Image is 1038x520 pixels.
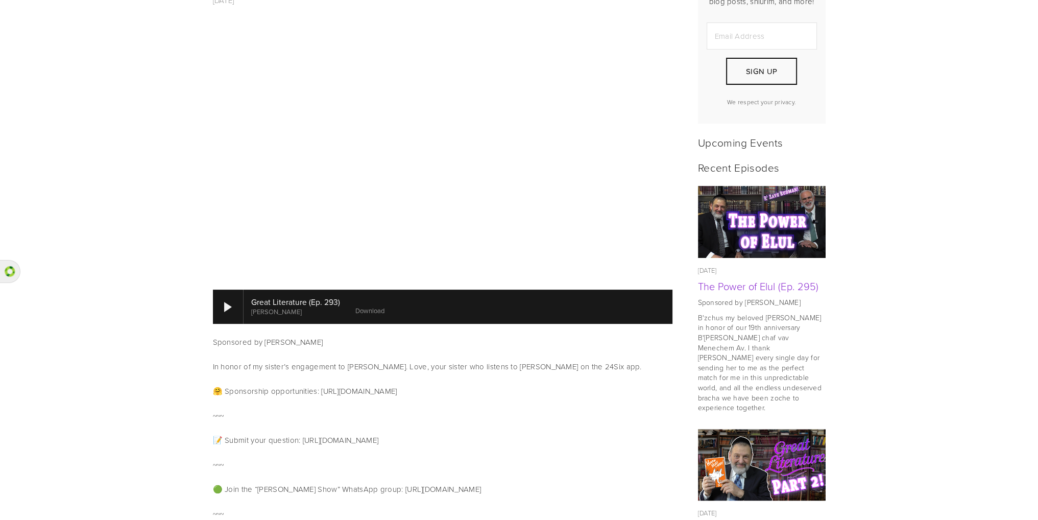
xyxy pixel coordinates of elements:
[698,297,826,308] p: Sponsored by [PERSON_NAME]
[213,336,672,373] p: Sponsored by [PERSON_NAME] In honor of my sister’s engagement to [PERSON_NAME]. Love, your sister...
[697,429,826,501] img: Great Literature - Part 2 (Ep. 294)
[213,410,672,422] p: ~~~
[698,136,826,149] h2: Upcoming Events
[213,483,672,495] p: 🟢 Join the “[PERSON_NAME] Show” WhatsApp group: [URL][DOMAIN_NAME]
[698,279,819,293] a: The Power of Elul (Ep. 295)
[698,313,826,413] p: B'zchus my beloved [PERSON_NAME] in honor of our 19th anniversary B'[PERSON_NAME] chaf vav Menech...
[697,186,826,258] img: The Power of Elul (Ep. 295)
[213,434,672,446] p: 📝 Submit your question: [URL][DOMAIN_NAME]
[213,508,672,520] p: ~~~
[746,66,777,77] span: Sign Up
[698,508,717,517] time: [DATE]
[213,385,672,397] p: 🤗 Sponsorship opportunities: [URL][DOMAIN_NAME]
[213,459,672,471] p: ~~~
[707,22,817,50] input: Email Address
[355,306,384,315] a: Download
[213,19,672,277] iframe: YouTube video player
[726,58,796,85] button: Sign Up
[707,98,817,106] p: We respect your privacy.
[698,161,826,174] h2: Recent Episodes
[698,266,717,275] time: [DATE]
